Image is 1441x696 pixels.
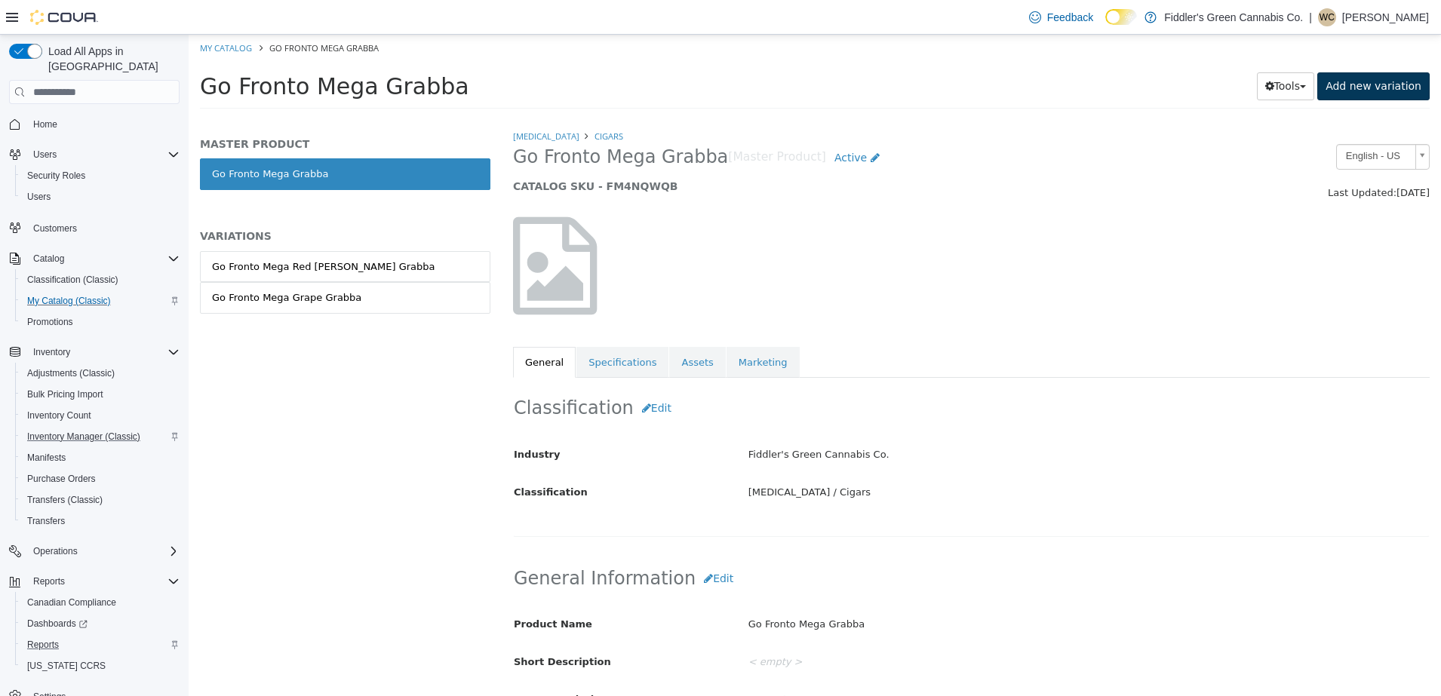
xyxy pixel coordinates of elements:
[325,530,1240,558] h2: General Information
[325,659,419,670] span: Long Description
[21,470,180,488] span: Purchase Orders
[81,8,190,19] span: Go Fronto Mega Grabba
[21,512,71,530] a: Transfers
[27,367,115,379] span: Adjustments (Classic)
[548,577,1252,603] div: Go Fronto Mega Grabba
[538,312,611,344] a: Marketing
[1164,8,1303,26] p: Fiddler's Green Cannabis Co.
[21,188,180,206] span: Users
[27,250,70,268] button: Catalog
[21,364,180,382] span: Adjustments (Classic)
[21,406,180,425] span: Inventory Count
[1342,8,1429,26] p: [PERSON_NAME]
[3,248,186,269] button: Catalog
[406,96,435,107] a: Cigars
[388,312,480,344] a: Specifications
[33,545,78,557] span: Operations
[15,269,186,290] button: Classification (Classic)
[27,388,103,400] span: Bulk Pricing Import
[15,655,186,676] button: [US_STATE] CCRS
[481,312,536,344] a: Assets
[23,256,173,271] div: Go Fronto Mega Grape Grabba
[33,222,77,235] span: Customers
[27,639,59,651] span: Reports
[15,426,186,447] button: Inventory Manager (Classic)
[27,316,73,328] span: Promotions
[33,118,57,130] span: Home
[1047,10,1093,25] span: Feedback
[325,360,1240,388] h2: Classification
[21,593,122,612] a: Canadian Compliance
[21,449,180,467] span: Manifests
[21,385,109,403] a: Bulk Pricing Import
[1309,8,1312,26] p: |
[15,468,186,489] button: Purchase Orders
[324,111,539,134] span: Go Fronto Mega Grabba
[27,250,180,268] span: Catalog
[15,290,186,311] button: My Catalog (Classic)
[15,384,186,405] button: Bulk Pricing Import
[27,170,85,182] span: Security Roles
[21,491,109,509] a: Transfers (Classic)
[21,313,79,331] a: Promotions
[507,530,553,558] button: Edit
[27,218,180,237] span: Customers
[21,271,124,289] a: Classification (Classic)
[33,253,64,265] span: Catalog
[30,10,98,25] img: Cova
[3,541,186,562] button: Operations
[33,575,65,587] span: Reports
[21,491,180,509] span: Transfers (Classic)
[21,615,94,633] a: Dashboards
[3,571,186,592] button: Reports
[15,489,186,511] button: Transfers (Classic)
[11,195,302,208] h5: VARIATIONS
[27,596,116,609] span: Canadian Compliance
[324,96,391,107] a: [MEDICAL_DATA]
[3,216,186,238] button: Customers
[445,360,491,388] button: Edit
[11,124,302,155] a: Go Fronto Mega Grabba
[21,271,180,289] span: Classification (Classic)
[11,103,302,116] h5: MASTER PRODUCT
[1148,110,1221,133] span: English - US
[23,225,247,240] div: Go Fronto Mega Red [PERSON_NAME] Grabba
[27,542,180,560] span: Operations
[324,312,387,344] a: General
[646,117,678,129] span: Active
[11,8,63,19] a: My Catalog
[15,634,186,655] button: Reports
[27,618,88,630] span: Dashboards
[3,144,186,165] button: Users
[1139,152,1208,164] span: Last Updated:
[21,428,180,446] span: Inventory Manager (Classic)
[21,292,117,310] a: My Catalog (Classic)
[15,165,186,186] button: Security Roles
[1023,2,1099,32] a: Feedback
[325,414,372,425] span: Industry
[21,593,180,612] span: Canadian Compliance
[27,660,106,672] span: [US_STATE] CCRS
[21,636,65,654] a: Reports
[21,657,180,675] span: Washington CCRS
[1105,9,1137,25] input: Dark Mode
[21,636,180,654] span: Reports
[27,515,65,527] span: Transfers
[21,313,180,331] span: Promotions
[27,146,63,164] button: Users
[15,511,186,532] button: Transfers
[548,445,1252,471] div: [MEDICAL_DATA] / Cigars
[27,295,111,307] span: My Catalog (Classic)
[21,364,121,382] a: Adjustments (Classic)
[21,615,180,633] span: Dashboards
[33,346,70,358] span: Inventory
[1068,38,1126,66] button: Tools
[21,428,146,446] a: Inventory Manager (Classic)
[3,342,186,363] button: Inventory
[15,613,186,634] a: Dashboards
[21,188,57,206] a: Users
[548,407,1252,434] div: Fiddler's Green Cannabis Co.
[21,449,72,467] a: Manifests
[21,385,180,403] span: Bulk Pricing Import
[548,615,1252,641] div: < empty >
